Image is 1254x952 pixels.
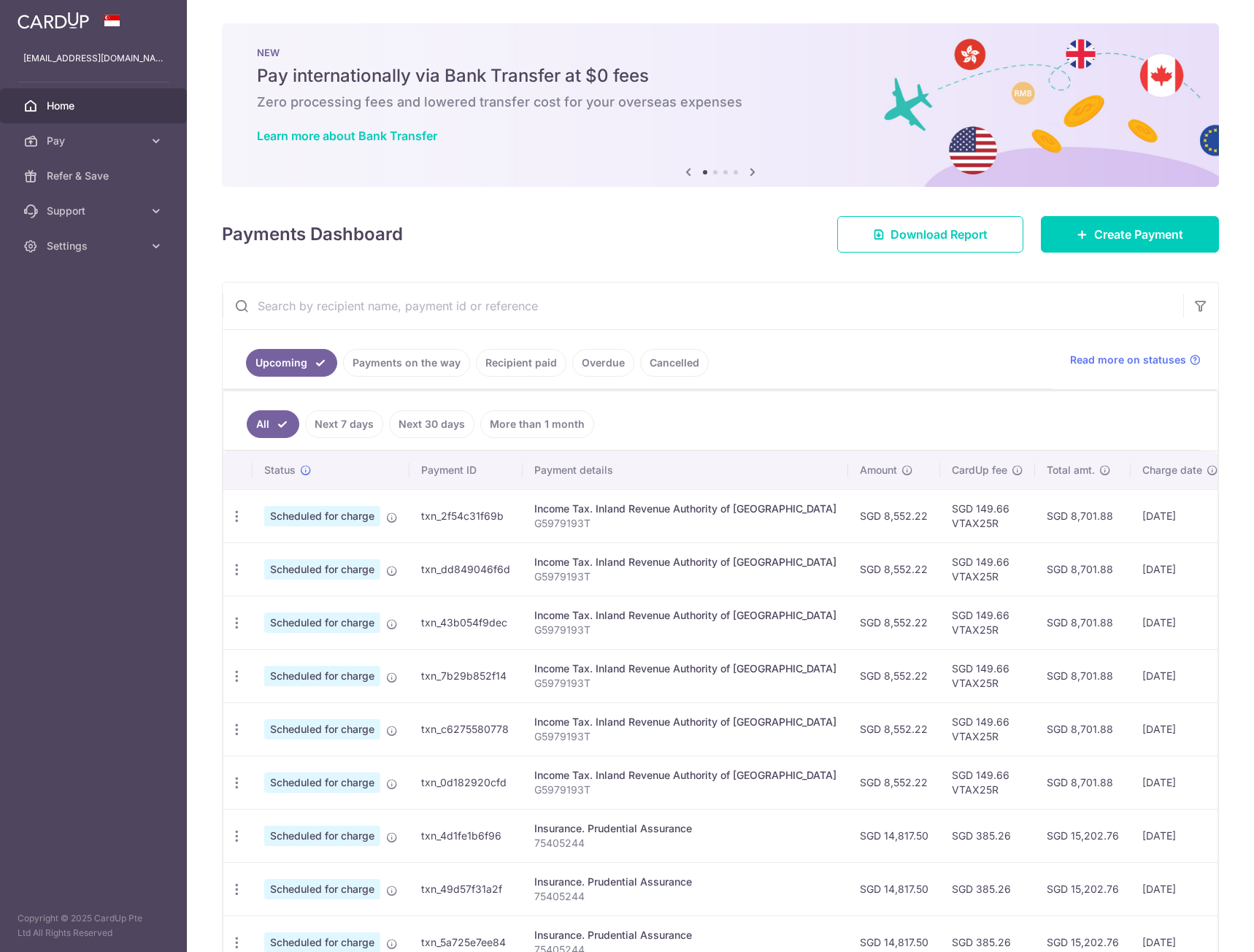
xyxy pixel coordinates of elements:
p: G5979193T [534,569,836,584]
div: Income Tax. Inland Revenue Authority of [GEOGRAPHIC_DATA] [534,502,836,516]
div: Income Tax. Inland Revenue Authority of [GEOGRAPHIC_DATA] [534,661,836,676]
p: 75405244 [534,836,836,851]
td: SGD 149.66 VTAX25R [940,702,1035,756]
span: Scheduled for charge [264,666,380,686]
span: Scheduled for charge [264,879,380,899]
th: Payment details [523,451,848,489]
a: Payments on the way [343,349,470,377]
h6: Zero processing fees and lowered transfer cost for your overseas expenses [257,93,1184,111]
td: txn_43b054f9dec [409,596,523,649]
span: Scheduled for charge [264,559,380,580]
span: Pay [47,134,143,148]
div: Income Tax. Inland Revenue Authority of [GEOGRAPHIC_DATA] [534,715,836,729]
td: SGD 8,552.22 [848,542,940,596]
td: SGD 15,202.76 [1035,862,1131,915]
td: txn_2f54c31f69b [409,489,523,542]
td: [DATE] [1131,489,1230,542]
a: Read more on statuses [1070,353,1201,367]
span: Scheduled for charge [264,826,380,846]
div: Income Tax. Inland Revenue Authority of [GEOGRAPHIC_DATA] [534,555,836,569]
td: SGD 8,701.88 [1035,489,1131,542]
td: [DATE] [1131,542,1230,596]
td: SGD 149.66 VTAX25R [940,489,1035,542]
td: SGD 14,817.50 [848,809,940,862]
a: More than 1 month [480,410,594,438]
td: SGD 8,701.88 [1035,596,1131,649]
td: SGD 385.26 [940,862,1035,915]
td: SGD 149.66 VTAX25R [940,542,1035,596]
td: SGD 149.66 VTAX25R [940,596,1035,649]
td: [DATE] [1131,702,1230,756]
td: SGD 149.66 VTAX25R [940,649,1035,702]
a: All [247,410,299,438]
span: Amount [860,463,897,477]
td: SGD 15,202.76 [1035,809,1131,862]
td: SGD 8,552.22 [848,756,940,809]
span: Scheduled for charge [264,719,380,740]
span: Download Report [891,226,988,243]
a: Next 30 days [389,410,474,438]
td: [DATE] [1131,596,1230,649]
td: SGD 385.26 [940,809,1035,862]
td: txn_c6275580778 [409,702,523,756]
span: Scheduled for charge [264,613,380,633]
td: txn_0d182920cfd [409,756,523,809]
td: [DATE] [1131,862,1230,915]
p: G5979193T [534,729,836,744]
a: Upcoming [246,349,337,377]
td: SGD 8,701.88 [1035,756,1131,809]
p: G5979193T [534,676,836,691]
div: Insurance. Prudential Assurance [534,875,836,889]
span: Home [47,99,143,113]
td: txn_4d1fe1b6f96 [409,809,523,862]
span: Settings [47,239,143,253]
p: G5979193T [534,516,836,531]
img: CardUp [18,12,89,29]
span: CardUp fee [952,463,1007,477]
a: Cancelled [640,349,709,377]
td: SGD 8,552.22 [848,649,940,702]
a: Next 7 days [305,410,383,438]
td: [DATE] [1131,756,1230,809]
h5: Pay internationally via Bank Transfer at $0 fees [257,64,1184,88]
a: Learn more about Bank Transfer [257,128,437,143]
td: SGD 8,701.88 [1035,702,1131,756]
td: SGD 8,552.22 [848,702,940,756]
td: SGD 14,817.50 [848,862,940,915]
p: 75405244 [534,889,836,904]
div: Insurance. Prudential Assurance [534,928,836,943]
td: txn_49d57f31a2f [409,862,523,915]
td: txn_7b29b852f14 [409,649,523,702]
span: Status [264,463,296,477]
div: Insurance. Prudential Assurance [534,821,836,836]
img: Bank transfer banner [222,23,1219,187]
td: SGD 8,552.22 [848,596,940,649]
td: SGD 8,552.22 [848,489,940,542]
span: Charge date [1142,463,1202,477]
td: SGD 149.66 VTAX25R [940,756,1035,809]
span: Create Payment [1094,226,1183,243]
p: G5979193T [534,623,836,637]
td: SGD 8,701.88 [1035,649,1131,702]
td: txn_dd849046f6d [409,542,523,596]
p: G5979193T [534,783,836,797]
div: Income Tax. Inland Revenue Authority of [GEOGRAPHIC_DATA] [534,768,836,783]
span: Read more on statuses [1070,353,1186,367]
span: Total amt. [1047,463,1095,477]
a: Download Report [837,216,1023,253]
td: SGD 8,701.88 [1035,542,1131,596]
a: Create Payment [1041,216,1219,253]
div: Income Tax. Inland Revenue Authority of [GEOGRAPHIC_DATA] [534,608,836,623]
span: Refer & Save [47,169,143,183]
p: [EMAIL_ADDRESS][DOMAIN_NAME] [23,51,164,66]
span: Support [47,204,143,218]
iframe: Opens a widget where you can find more information [1161,908,1239,945]
th: Payment ID [409,451,523,489]
input: Search by recipient name, payment id or reference [223,283,1183,329]
td: [DATE] [1131,649,1230,702]
p: NEW [257,47,1184,58]
span: Scheduled for charge [264,506,380,526]
a: Recipient paid [476,349,566,377]
span: Scheduled for charge [264,772,380,793]
h4: Payments Dashboard [222,221,403,247]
